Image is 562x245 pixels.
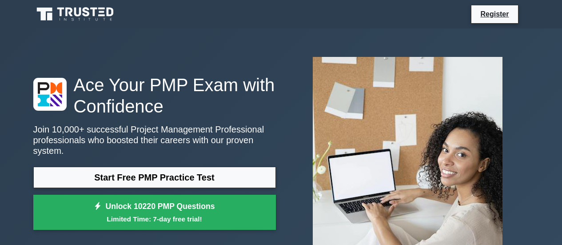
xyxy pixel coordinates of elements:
a: Register [475,8,514,20]
p: Join 10,000+ successful Project Management Professional professionals who boosted their careers w... [33,124,276,156]
a: Start Free PMP Practice Test [33,167,276,188]
h1: Ace Your PMP Exam with Confidence [33,74,276,117]
a: Unlock 10220 PMP QuestionsLimited Time: 7-day free trial! [33,195,276,230]
small: Limited Time: 7-day free trial! [44,214,265,224]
